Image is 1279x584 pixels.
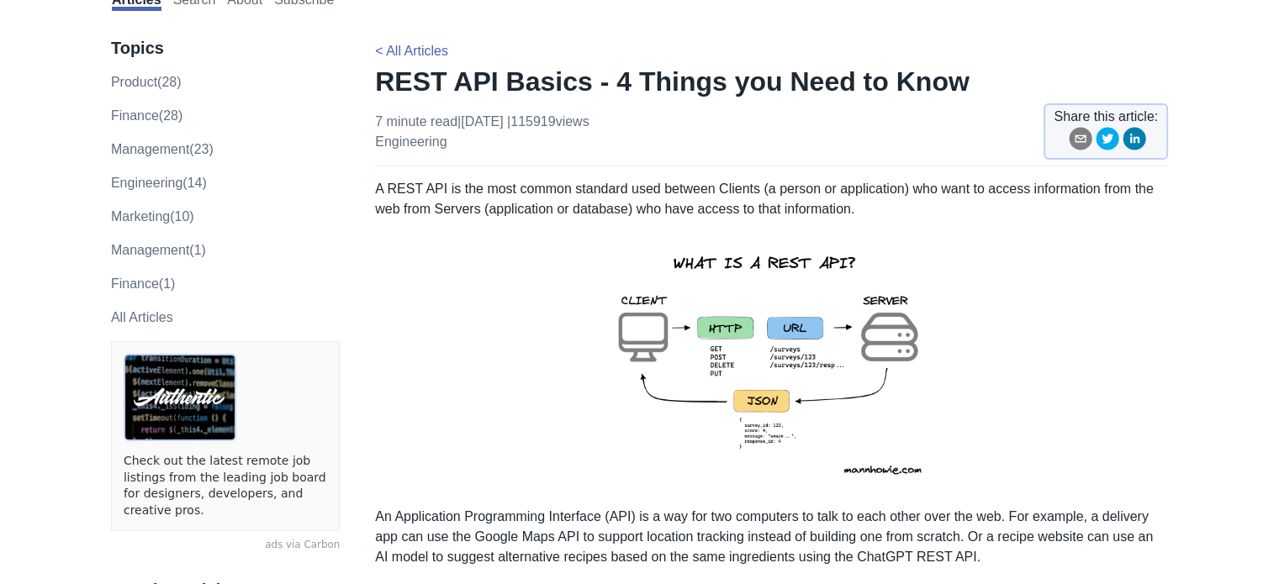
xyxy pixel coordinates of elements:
h1: REST API Basics - 4 Things you Need to Know [375,65,1168,98]
a: engineering(14) [111,176,207,190]
span: | 115919 views [507,114,589,129]
button: email [1069,127,1092,156]
p: 7 minute read | [DATE] [375,112,589,152]
button: twitter [1096,127,1119,156]
a: Management(1) [111,243,206,257]
a: All Articles [111,310,173,324]
button: linkedin [1123,127,1146,156]
a: marketing(10) [111,209,194,224]
a: engineering [375,134,447,149]
a: product(28) [111,75,182,89]
img: ads via Carbon [124,354,236,441]
a: Finance(1) [111,276,175,291]
a: finance(28) [111,108,182,123]
p: A REST API is the most common standard used between Clients (a person or application) who want to... [375,179,1168,219]
p: An Application Programming Interface (API) is a way for two computers to talk to each other over ... [375,507,1168,567]
a: Check out the latest remote job listings from the leading job board for designers, developers, an... [124,453,327,518]
h3: Topics [111,38,340,59]
img: rest-api [588,233,956,493]
span: Share this article: [1054,107,1158,127]
a: < All Articles [375,44,448,58]
a: ads via Carbon [111,538,340,553]
a: management(23) [111,142,214,156]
